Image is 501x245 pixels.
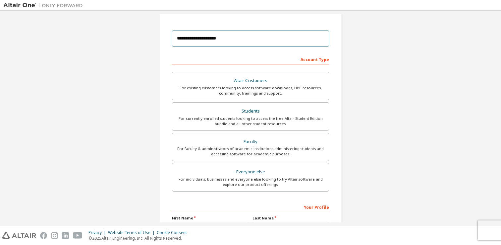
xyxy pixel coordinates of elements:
div: Faculty [176,137,325,146]
label: Last Name [252,215,329,221]
div: Cookie Consent [157,230,191,235]
img: instagram.svg [51,232,58,239]
div: Account Type [172,54,329,64]
div: Altair Customers [176,76,325,85]
img: youtube.svg [73,232,83,239]
div: For currently enrolled students looking to access the free Altair Student Edition bundle and all ... [176,116,325,126]
div: Your Profile [172,202,329,212]
img: altair_logo.svg [2,232,36,239]
div: For individuals, businesses and everyone else looking to try Altair software and explore our prod... [176,177,325,187]
div: For existing customers looking to access software downloads, HPC resources, community, trainings ... [176,85,325,96]
p: © 2025 Altair Engineering, Inc. All Rights Reserved. [88,235,191,241]
div: Students [176,107,325,116]
div: Privacy [88,230,108,235]
img: Altair One [3,2,86,9]
div: Everyone else [176,167,325,177]
div: Website Terms of Use [108,230,157,235]
label: First Name [172,215,249,221]
div: For faculty & administrators of academic institutions administering students and accessing softwa... [176,146,325,157]
img: facebook.svg [40,232,47,239]
img: linkedin.svg [62,232,69,239]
